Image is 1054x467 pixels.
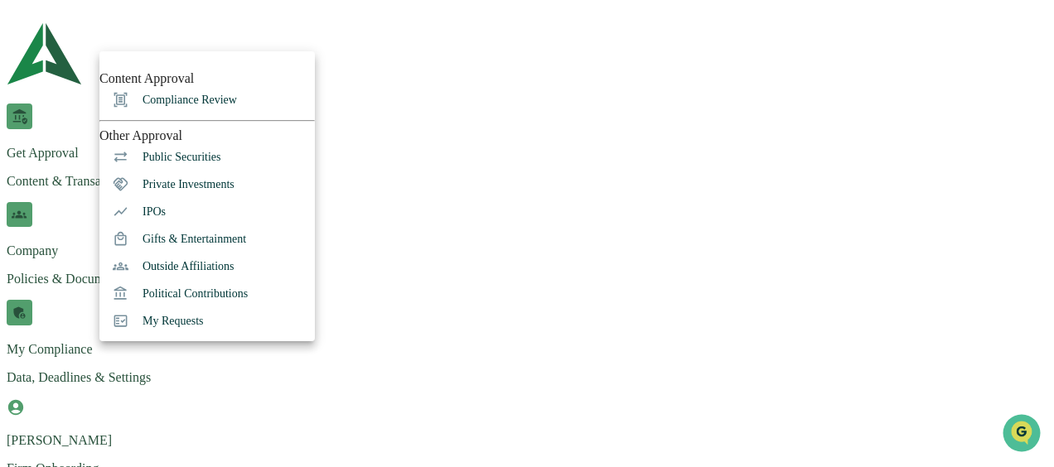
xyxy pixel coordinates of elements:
li: Content Approval [99,71,315,86]
p: My Compliance [7,342,1039,357]
p: Company [7,243,1039,258]
li: Compliance Review [99,86,315,113]
span: Preclearance [33,208,107,224]
li: Other Approval [99,128,315,143]
li: Public Securities [99,143,315,171]
span: Pylon [165,280,201,292]
p: Policies & Documents [7,272,1039,286]
li: Gifts & Entertainment [99,225,315,253]
a: 🗄️Attestations [114,201,212,231]
a: 🔎Data Lookup [10,233,111,262]
div: 🔎 [17,241,30,254]
li: Private Investments [99,171,315,198]
div: Start new chat [56,126,272,142]
iframe: Open customer support [1001,412,1046,457]
li: Outside Affiliations [99,253,315,280]
li: My Requests [99,307,315,335]
a: Powered byPylon [117,279,201,292]
p: How can we help? [17,34,302,60]
p: Get Approval [7,146,1039,161]
a: 🖐️Preclearance [10,201,114,231]
img: 1746055101610-c473b297-6a78-478c-a979-82029cc54cd1 [17,126,46,156]
img: logo [7,7,81,100]
div: We're available if you need us! [56,142,210,156]
li: Political Contributions [99,280,315,307]
div: 🖐️ [17,209,30,223]
div: 🗄️ [120,209,133,223]
span: Data Lookup [33,239,104,256]
li: IPOs [99,198,315,225]
p: Content & Transactions [7,174,1039,189]
span: Attestations [137,208,205,224]
input: Clear [43,75,273,92]
button: Start new chat [282,131,302,151]
p: Data, Deadlines & Settings [7,370,1039,385]
p: [PERSON_NAME] [7,433,1039,448]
